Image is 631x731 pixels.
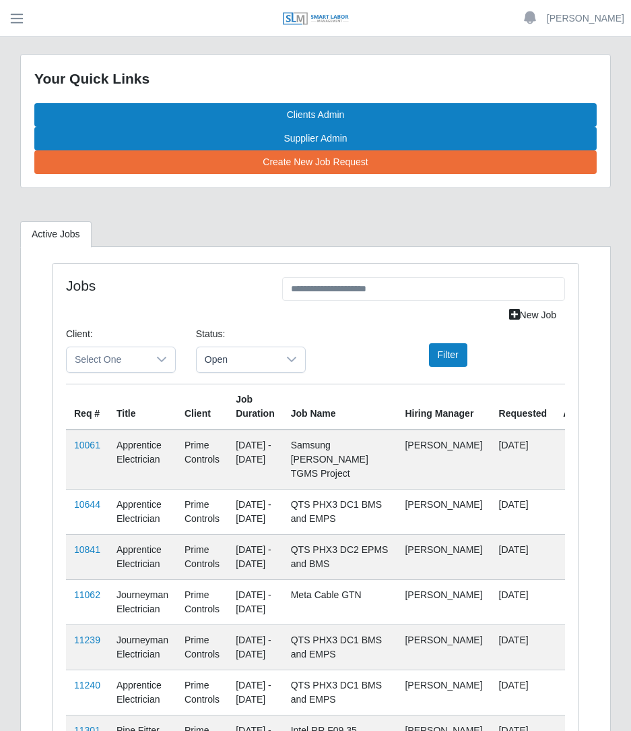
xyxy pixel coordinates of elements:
a: Active Jobs [20,221,92,247]
td: [DATE] - [DATE] [228,670,283,715]
td: Prime Controls [176,624,228,670]
td: Prime Controls [176,534,228,579]
td: [PERSON_NAME] [397,489,490,534]
td: Apprentice Electrician [108,430,176,490]
td: [DATE] - [DATE] [228,534,283,579]
td: [PERSON_NAME] [397,430,490,490]
td: Prime Controls [176,579,228,624]
td: Journeyman Electrician [108,579,176,624]
th: Action [555,384,624,430]
a: 10061 [74,440,100,450]
label: Status: [196,327,226,341]
td: [DATE] - [DATE] [228,624,283,670]
td: Prime Controls [176,670,228,715]
button: Filter [429,343,467,367]
a: 11239 [74,635,100,645]
td: Apprentice Electrician [108,670,176,715]
td: Prime Controls [176,489,228,534]
td: [DATE] [491,534,556,579]
td: [DATE] - [DATE] [228,430,283,490]
td: QTS PHX3 DC2 EPMS and BMS [283,534,397,579]
td: Meta Cable GTN [283,579,397,624]
th: Requested [491,384,556,430]
a: 11062 [74,589,100,600]
td: Apprentice Electrician [108,489,176,534]
span: Open [197,347,278,372]
td: [DATE] [491,430,556,490]
label: Client: [66,327,93,341]
td: QTS PHX3 DC1 BMS and EMPS [283,489,397,534]
a: 10644 [74,499,100,510]
td: [DATE] [491,624,556,670]
a: Create New Job Request [34,150,597,174]
td: Apprentice Electrician [108,534,176,579]
a: New Job [500,303,565,327]
div: Your Quick Links [34,68,597,90]
th: Client [176,384,228,430]
td: QTS PHX3 DC1 BMS and EMPS [283,624,397,670]
td: [DATE] - [DATE] [228,489,283,534]
th: Job Duration [228,384,283,430]
span: Select One [67,347,148,372]
a: Supplier Admin [34,127,597,150]
a: [PERSON_NAME] [547,11,624,26]
th: Req # [66,384,108,430]
img: SLM Logo [282,11,350,26]
td: [PERSON_NAME] [397,624,490,670]
th: Hiring Manager [397,384,490,430]
td: [PERSON_NAME] [397,534,490,579]
a: 10841 [74,544,100,555]
td: [PERSON_NAME] [397,579,490,624]
td: [DATE] [491,670,556,715]
a: Clients Admin [34,103,597,127]
a: 11240 [74,680,100,691]
td: Samsung [PERSON_NAME] TGMS Project [283,430,397,490]
td: [DATE] [491,579,556,624]
td: [PERSON_NAME] [397,670,490,715]
th: Job Name [283,384,397,430]
td: [DATE] - [DATE] [228,579,283,624]
td: QTS PHX3 DC1 BMS and EMPS [283,670,397,715]
h4: Jobs [66,277,262,294]
td: Prime Controls [176,430,228,490]
th: Title [108,384,176,430]
td: Journeyman Electrician [108,624,176,670]
td: [DATE] [491,489,556,534]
